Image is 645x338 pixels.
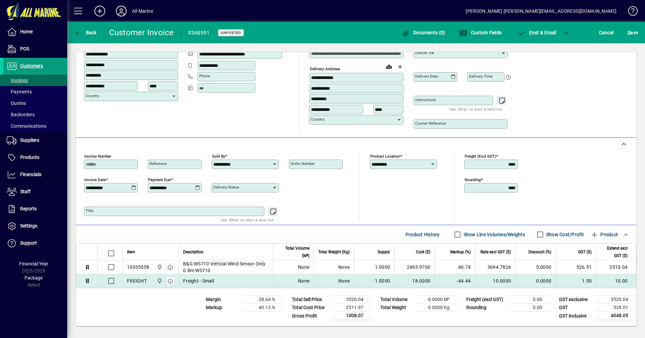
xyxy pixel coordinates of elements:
button: Documents (0) [400,27,447,39]
span: Backorders [7,112,35,117]
a: Products [3,149,67,166]
mat-label: Country [311,117,325,122]
span: Payments [7,89,32,94]
button: Product [587,228,621,241]
a: POS [3,41,67,57]
span: Description [183,248,204,256]
mat-hint: Use 'Enter' to start a new line [221,216,273,224]
span: Staff [20,189,31,194]
span: 1.0000 [375,264,390,270]
span: Total Volume (M³) [277,245,309,259]
td: 4048.05 [596,312,636,320]
span: Financials [20,172,41,177]
td: 3520.04 [331,296,372,304]
span: Product [591,229,618,240]
span: Suppliers [20,137,39,143]
span: P [529,30,532,35]
td: 0.0000 Kg [417,304,458,312]
span: Documents (0) [402,30,445,35]
mat-label: Delivery time [469,74,492,79]
span: Extend excl GST ($) [600,245,628,259]
td: 2493.9700 [394,260,434,274]
td: GST [556,304,596,312]
a: Settings [3,218,67,235]
td: 10.00 [596,274,636,288]
mat-label: Rounding [465,177,481,182]
span: Home [20,29,33,34]
td: Total Weight [377,304,417,312]
button: Choose address [394,61,405,72]
a: Knowledge Base [623,1,637,23]
td: 1.50 [555,274,596,288]
span: Freight - Small [183,278,214,284]
td: 0.00 [510,296,550,304]
mat-label: Delivery date [415,74,438,79]
button: Cancel [597,27,615,39]
div: 10.0000 [479,278,511,284]
mat-label: Deliver via [415,50,434,55]
a: Reports [3,201,67,217]
span: Reports [20,206,37,211]
td: 5.0000 [515,260,555,274]
span: Product History [405,229,440,240]
button: Custom Fields [458,27,503,39]
span: Invoices [7,78,28,83]
span: B&G WS710 Vertical Wind Sensor Only 0.8m WS710 [183,260,269,274]
mat-label: Freight (excl GST) [465,154,496,159]
span: Markup (%) [450,248,471,256]
td: Gross Profit [289,312,331,320]
td: 0.0000 [515,274,555,288]
span: ave [628,27,638,38]
a: Invoices [3,75,67,86]
td: Total Cost Price [289,304,331,312]
div: 10035558 [127,264,149,270]
button: Profile [111,5,132,17]
mat-hint: Use 'Enter' to start a new line [449,105,502,113]
span: Back [74,30,97,35]
mat-label: Title [86,208,93,213]
td: -44.44 [434,274,475,288]
span: Cost ($) [416,248,430,256]
td: 526.51 [555,260,596,274]
a: Support [3,235,67,252]
span: Communications [7,123,46,129]
span: Item [127,248,135,256]
mat-label: Order number [291,161,315,166]
a: Financials [3,166,67,183]
mat-label: Country [86,93,99,98]
span: Customers [20,63,43,69]
td: GST exclusive [556,296,596,304]
div: All Marine [132,6,153,16]
a: Suppliers [3,132,67,149]
td: 1008.07 [331,312,372,320]
mat-label: Payment due [148,177,171,182]
td: 0.0000 M³ [417,296,458,304]
mat-label: Invoice number [84,154,111,159]
a: Communications [3,120,67,132]
mat-label: Courier Reference [415,121,446,126]
td: 40.13 % [243,304,283,312]
span: Discount (%) [528,248,551,256]
td: 3510.04 [596,260,636,274]
span: S [628,30,630,35]
a: View on map [384,61,394,72]
td: Rounding [463,304,510,312]
a: Payments [3,86,67,97]
button: Product History [403,228,442,241]
td: GST inclusive [556,312,596,320]
span: Financial Year [19,261,48,266]
mat-label: Invoice date [84,177,106,182]
span: Unposted [221,31,241,35]
span: Custom Fields [459,30,502,35]
td: Total Volume [377,296,417,304]
td: 528.01 [596,304,636,312]
span: Port Road [155,263,163,271]
mat-label: Instructions [415,97,436,102]
td: Total Sell Price [289,296,331,304]
td: None [273,274,313,288]
span: Support [20,240,37,246]
td: None [313,274,354,288]
span: ost & Email [517,30,556,35]
div: 3694.7826 [479,264,511,270]
div: Customer Invoice [109,27,174,38]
